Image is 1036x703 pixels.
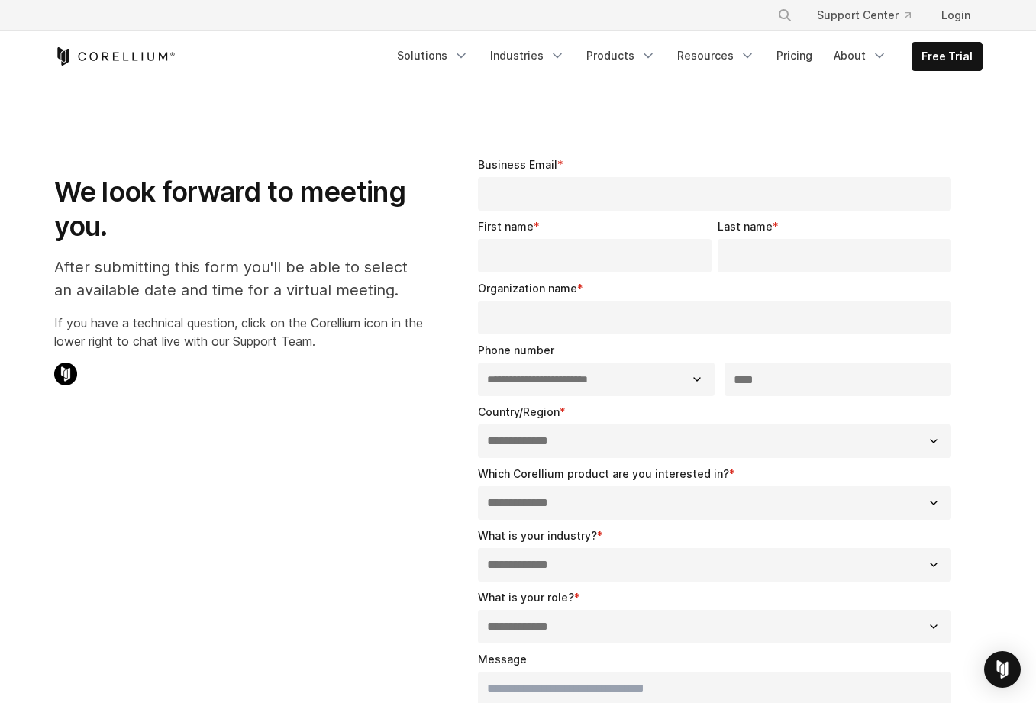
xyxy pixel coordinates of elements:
[478,467,729,480] span: Which Corellium product are you interested in?
[388,42,478,69] a: Solutions
[478,158,557,171] span: Business Email
[668,42,764,69] a: Resources
[825,42,896,69] a: About
[805,2,923,29] a: Support Center
[54,175,423,243] h1: We look forward to meeting you.
[54,363,77,385] img: Corellium Chat Icon
[54,47,176,66] a: Corellium Home
[929,2,983,29] a: Login
[478,653,527,666] span: Message
[478,282,577,295] span: Organization name
[912,43,982,70] a: Free Trial
[478,405,560,418] span: Country/Region
[771,2,799,29] button: Search
[478,529,597,542] span: What is your industry?
[577,42,665,69] a: Products
[767,42,821,69] a: Pricing
[54,314,423,350] p: If you have a technical question, click on the Corellium icon in the lower right to chat live wit...
[718,220,773,233] span: Last name
[478,343,554,356] span: Phone number
[54,256,423,302] p: After submitting this form you'll be able to select an available date and time for a virtual meet...
[388,42,983,71] div: Navigation Menu
[984,651,1021,688] div: Open Intercom Messenger
[478,220,534,233] span: First name
[478,591,574,604] span: What is your role?
[481,42,574,69] a: Industries
[759,2,983,29] div: Navigation Menu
